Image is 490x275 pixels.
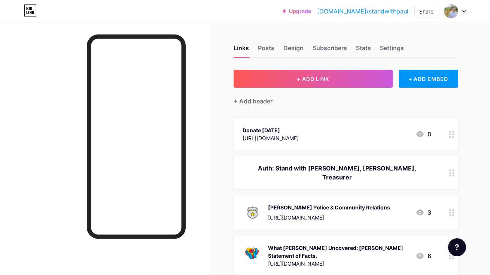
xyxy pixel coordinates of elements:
img: standwithpaul [444,4,458,18]
div: [URL][DOMAIN_NAME] [243,134,299,142]
div: 0 [416,130,431,139]
div: [URL][DOMAIN_NAME] [268,214,390,221]
div: Auth: Stand with [PERSON_NAME], [PERSON_NAME], Treasurer [243,164,431,182]
div: What [PERSON_NAME] Uncovered: [PERSON_NAME] Statement of Facts. [268,244,410,260]
div: [PERSON_NAME] Police & Community Relations [268,203,390,211]
div: Share [419,7,433,15]
div: [URL][DOMAIN_NAME] [268,260,410,268]
div: Links [234,43,249,57]
div: Design [283,43,304,57]
div: Donate [DATE] [243,126,299,134]
div: Posts [258,43,274,57]
div: 3 [416,208,431,217]
img: Wilkins Police & Community Relations [243,203,262,222]
img: What Paul Uncovered: Whalen Statement of Facts. [243,243,262,263]
a: [DOMAIN_NAME]/standwithpaul [317,7,408,16]
div: Subscribers [313,43,347,57]
div: Stats [356,43,371,57]
div: + ADD EMBED [399,70,458,88]
div: Settings [380,43,404,57]
button: + ADD LINK [234,70,393,88]
a: Upgrade [283,8,311,14]
div: + Add header [234,97,273,106]
div: 6 [416,251,431,260]
span: + ADD LINK [297,76,329,82]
